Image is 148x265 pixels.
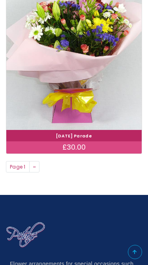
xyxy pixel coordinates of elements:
[6,161,30,172] span: Page 1
[6,222,45,248] img: Home
[33,163,36,170] span: ››
[6,141,142,154] div: £30.00
[56,133,92,139] a: [DATE] Parade
[6,161,142,172] nav: Page navigation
